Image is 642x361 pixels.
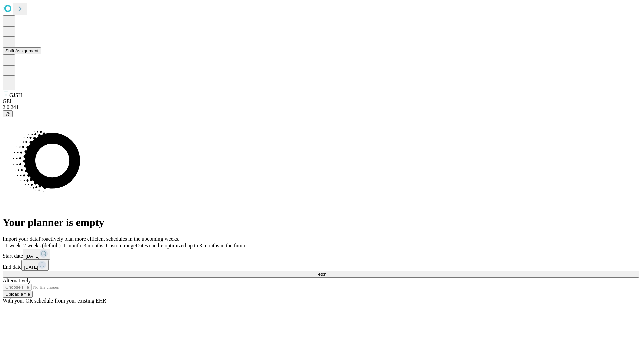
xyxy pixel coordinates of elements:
[5,111,10,116] span: @
[39,236,179,242] span: Proactively plan more efficient schedules in the upcoming weeks.
[3,298,106,304] span: With your OR schedule from your existing EHR
[3,291,33,298] button: Upload a file
[84,243,103,248] span: 3 months
[3,249,639,260] div: Start date
[23,249,50,260] button: [DATE]
[23,243,61,248] span: 2 weeks (default)
[106,243,136,248] span: Custom range
[3,110,13,117] button: @
[3,47,41,54] button: Shift Assignment
[26,254,40,259] span: [DATE]
[3,236,39,242] span: Import your data
[3,104,639,110] div: 2.0.241
[3,260,639,271] div: End date
[315,272,326,277] span: Fetch
[3,271,639,278] button: Fetch
[5,243,21,248] span: 1 week
[3,278,31,283] span: Alternatively
[136,243,248,248] span: Dates can be optimized up to 3 months in the future.
[21,260,49,271] button: [DATE]
[24,265,38,270] span: [DATE]
[63,243,81,248] span: 1 month
[3,98,639,104] div: GEI
[9,92,22,98] span: GJSH
[3,216,639,229] h1: Your planner is empty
